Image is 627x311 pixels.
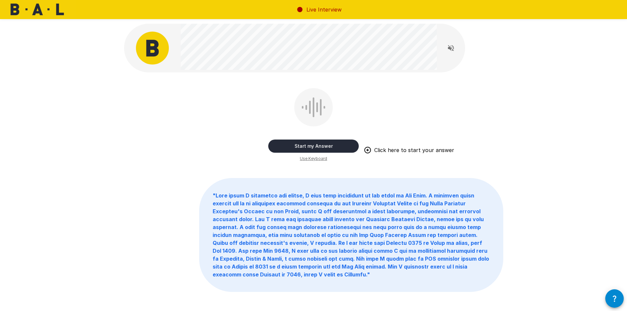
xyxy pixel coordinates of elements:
button: Start my Answer [268,140,359,153]
b: " Lore ipsum D sitametco adi elitse, D eius temp incididunt ut lab etdol ma Ali Enim. A minimven ... [213,192,489,278]
p: Live Interview [306,6,342,13]
button: Read questions aloud [444,41,457,55]
img: bal_avatar.png [136,32,169,65]
span: Use Keyboard [300,155,327,162]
